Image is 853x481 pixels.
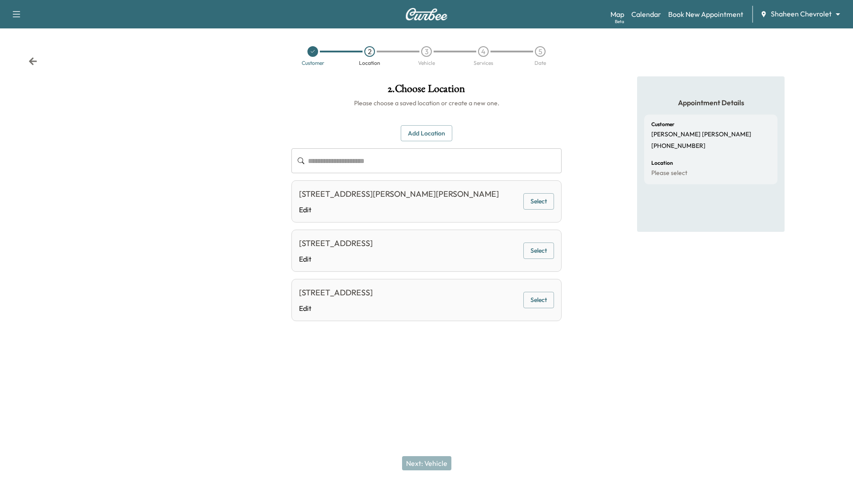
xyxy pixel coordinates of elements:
div: 5 [535,46,546,57]
div: 2 [364,46,375,57]
h6: Customer [651,122,674,127]
span: Shaheen Chevrolet [771,9,832,19]
p: Please select [651,169,687,177]
button: Select [523,292,554,308]
div: Services [474,60,493,66]
a: Edit [299,254,373,264]
div: 4 [478,46,489,57]
button: Add Location [401,125,452,142]
div: Vehicle [418,60,435,66]
div: [STREET_ADDRESS] [299,286,373,299]
h1: 2 . Choose Location [291,83,562,99]
button: Select [523,242,554,259]
div: [STREET_ADDRESS] [299,237,373,250]
a: Edit [299,303,373,314]
a: Book New Appointment [668,9,743,20]
a: Edit [299,204,499,215]
div: Location [359,60,380,66]
h6: Location [651,160,673,166]
button: Select [523,193,554,210]
h5: Appointment Details [644,98,777,107]
p: [PERSON_NAME] [PERSON_NAME] [651,131,751,139]
a: Calendar [631,9,661,20]
div: 3 [421,46,432,57]
a: MapBeta [610,9,624,20]
h6: Please choose a saved location or create a new one. [291,99,562,107]
div: [STREET_ADDRESS][PERSON_NAME][PERSON_NAME] [299,188,499,200]
div: Back [28,57,37,66]
p: [PHONE_NUMBER] [651,142,706,150]
div: Customer [302,60,324,66]
img: Curbee Logo [405,8,448,20]
div: Date [534,60,546,66]
div: Beta [615,18,624,25]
